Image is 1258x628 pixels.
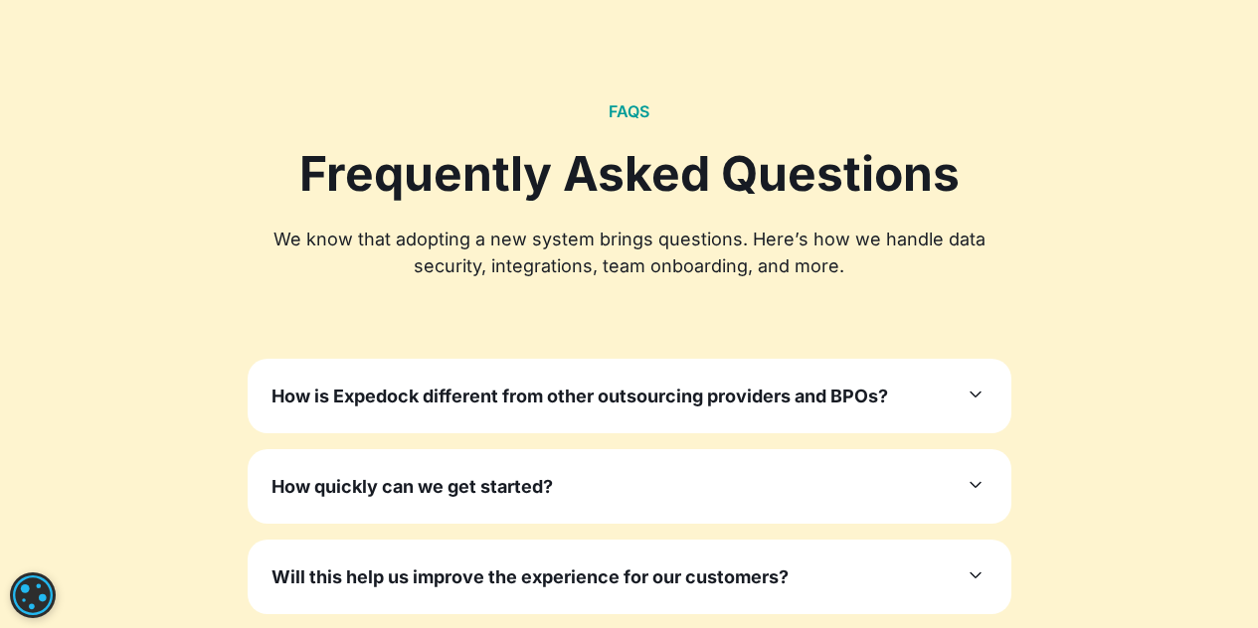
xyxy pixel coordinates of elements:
div: We know that adopting a new system brings questions. Here’s how we handle data security, integrat... [248,226,1011,279]
div: Frequently Asked Questions [248,145,1011,203]
iframe: Chat Widget [927,413,1258,628]
h3: How quickly can we get started? [271,473,553,500]
h3: Will this help us improve the experience for our customers? [271,563,789,590]
h2: FAQS [609,102,649,121]
h3: How is Expedock different from other outsourcing providers and BPOs? [271,383,888,409]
